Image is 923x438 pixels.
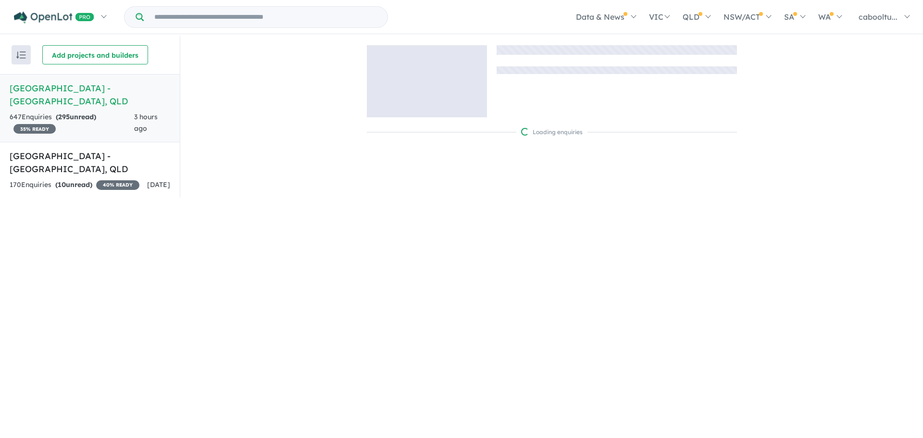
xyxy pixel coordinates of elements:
button: Add projects and builders [42,45,148,64]
span: [DATE] [147,180,170,189]
h5: [GEOGRAPHIC_DATA] - [GEOGRAPHIC_DATA] , QLD [10,82,170,108]
div: 170 Enquir ies [10,179,139,191]
span: cabooltu... [859,12,898,22]
img: Openlot PRO Logo White [14,12,94,24]
input: Try estate name, suburb, builder or developer [146,7,386,27]
span: 40 % READY [96,180,139,190]
span: 35 % READY [13,124,56,134]
h5: [GEOGRAPHIC_DATA] - [GEOGRAPHIC_DATA] , QLD [10,150,170,175]
span: 295 [58,113,70,121]
div: 647 Enquir ies [10,112,134,135]
strong: ( unread) [55,180,92,189]
span: 10 [58,180,66,189]
strong: ( unread) [56,113,96,121]
img: sort.svg [16,51,26,59]
span: 3 hours ago [134,113,158,133]
div: Loading enquiries [521,127,583,137]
